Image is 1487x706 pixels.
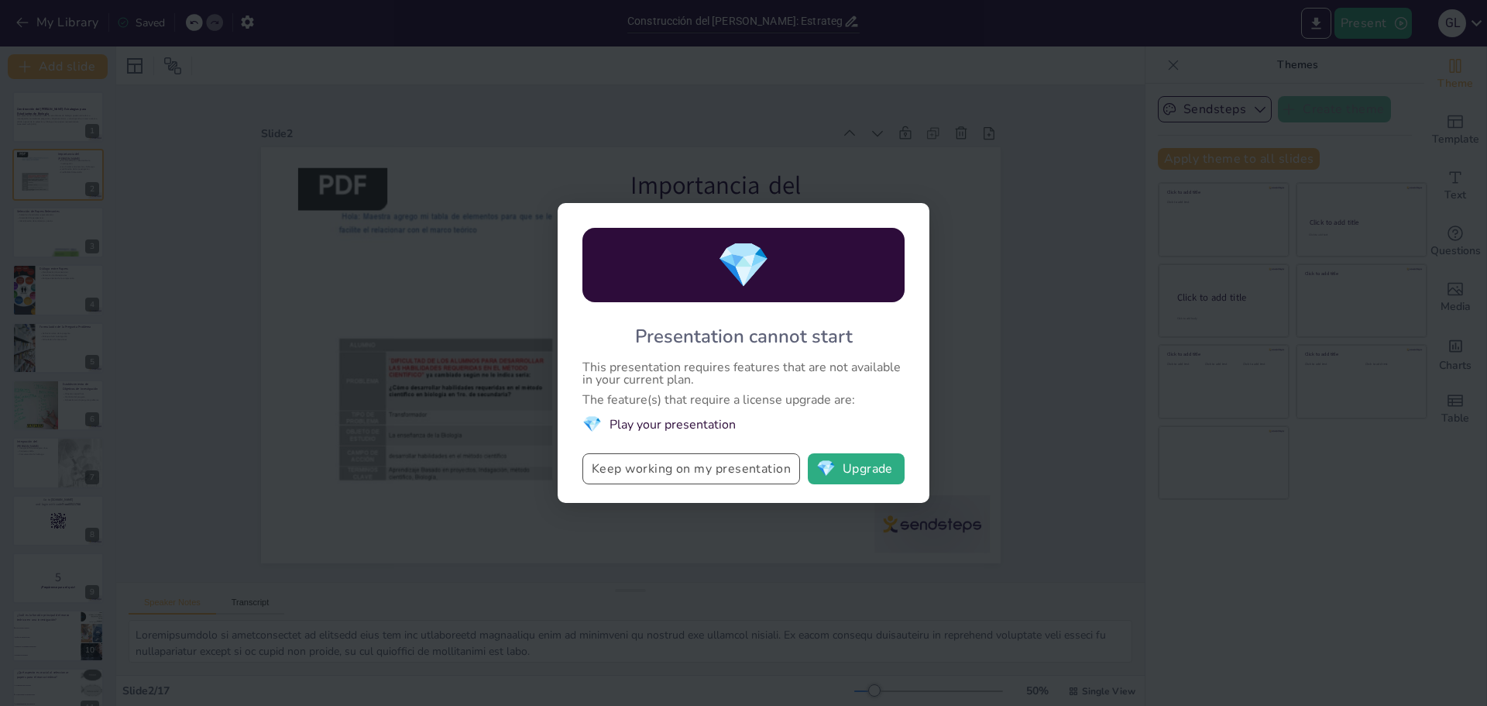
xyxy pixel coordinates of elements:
span: diamond [582,414,602,435]
li: Play your presentation [582,414,905,435]
span: diamond [816,461,836,477]
div: Presentation cannot start [635,324,853,349]
button: diamondUpgrade [808,453,905,484]
span: diamond [716,236,771,295]
div: This presentation requires features that are not available in your current plan. [582,361,905,386]
div: The feature(s) that require a license upgrade are: [582,394,905,406]
button: Keep working on my presentation [582,453,800,484]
